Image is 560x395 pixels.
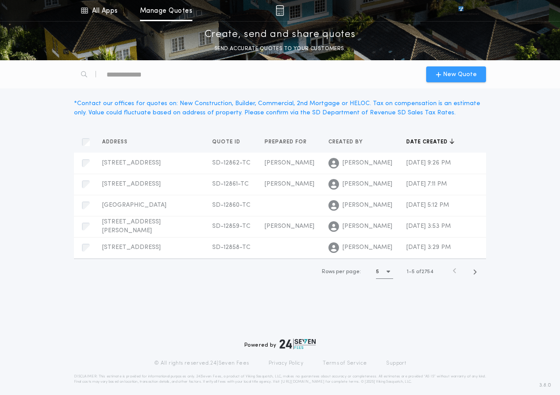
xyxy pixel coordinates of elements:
a: Privacy Policy [269,360,304,367]
span: of 2754 [416,268,433,276]
p: Create, send and share quotes [205,28,356,42]
span: New Quote [443,70,477,79]
span: [PERSON_NAME] [343,159,392,168]
span: Address [102,139,129,146]
span: [PERSON_NAME] [343,243,392,252]
img: logo [280,339,316,349]
button: New Quote [426,66,486,82]
span: [PERSON_NAME] [265,223,314,230]
button: Quote ID [212,138,247,146]
span: SD-12858-TC [212,244,251,251]
span: SD-12862-TC [212,160,251,166]
img: vs-icon [442,6,479,15]
span: SD-12861-TC [212,181,249,187]
span: [DATE] 3:29 PM [406,244,451,251]
span: [GEOGRAPHIC_DATA] [102,202,166,208]
span: [PERSON_NAME] [265,181,314,187]
span: [PERSON_NAME] [343,222,392,231]
div: * Contact our offices for quotes on: New Construction, Builder, Commercial, 2nd Mortgage or HELOC... [74,99,486,117]
img: img [276,5,284,16]
a: [URL][DOMAIN_NAME] [281,380,324,384]
a: Terms of Service [323,360,367,367]
span: 1 [407,269,409,274]
button: Date created [406,138,454,146]
button: Created by [328,138,369,146]
span: SD-12860-TC [212,202,251,208]
span: Rows per page: [322,269,361,274]
span: Created by [328,139,365,146]
span: [STREET_ADDRESS][PERSON_NAME] [102,219,161,234]
span: [DATE] 7:11 PM [406,181,447,187]
h1: 5 [376,267,379,276]
span: [DATE] 3:53 PM [406,223,451,230]
button: 5 [376,265,393,279]
span: [PERSON_NAME] [343,180,392,189]
span: Date created [406,139,449,146]
span: [DATE] 5:12 PM [406,202,449,208]
button: Address [102,138,134,146]
a: Support [386,360,406,367]
div: Powered by [244,339,316,349]
span: [PERSON_NAME] [265,160,314,166]
span: Prepared for [265,139,309,146]
span: [STREET_ADDRESS] [102,244,161,251]
span: SD-12859-TC [212,223,251,230]
p: DISCLAIMER: This estimate is provided for informational purposes only. 24|Seven Fees, a product o... [74,374,486,384]
span: [STREET_ADDRESS] [102,181,161,187]
span: 5 [412,269,415,274]
p: © All rights reserved. 24|Seven Fees [154,360,249,367]
span: Quote ID [212,139,242,146]
span: [DATE] 9:26 PM [406,160,451,166]
p: SEND ACCURATE QUOTES TO YOUR CUSTOMERS. [214,44,346,53]
span: 3.8.0 [539,381,551,389]
span: [STREET_ADDRESS] [102,160,161,166]
span: [PERSON_NAME] [343,201,392,210]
